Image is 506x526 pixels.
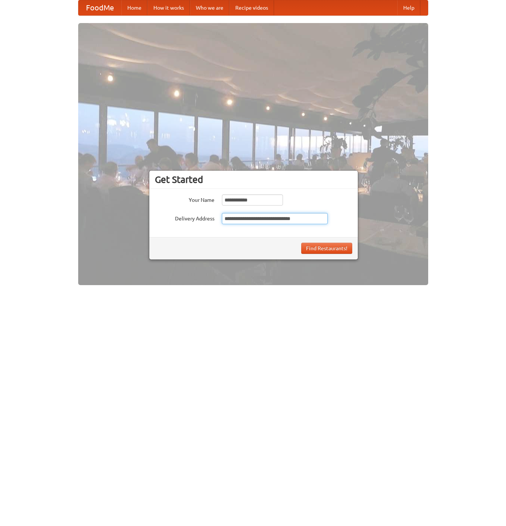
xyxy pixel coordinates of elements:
h3: Get Started [155,174,352,185]
label: Delivery Address [155,213,214,222]
button: Find Restaurants! [301,243,352,254]
a: How it works [147,0,190,15]
a: Help [397,0,420,15]
a: Recipe videos [229,0,274,15]
a: FoodMe [79,0,121,15]
label: Your Name [155,194,214,204]
a: Who we are [190,0,229,15]
a: Home [121,0,147,15]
